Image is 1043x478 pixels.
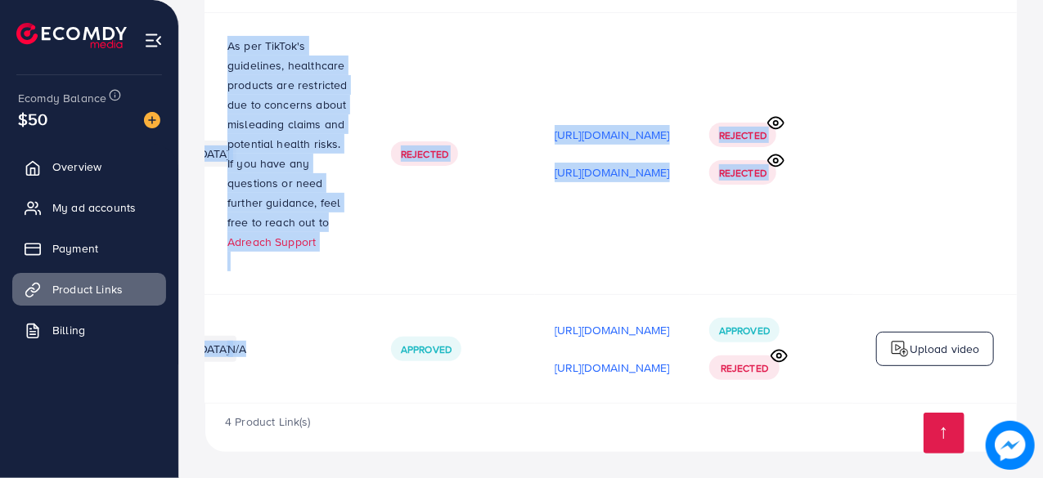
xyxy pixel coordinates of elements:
p: [URL][DOMAIN_NAME] [555,125,670,145]
span: Product Links [52,281,123,297]
a: Payment [12,232,166,265]
p: [URL][DOMAIN_NAME] [555,358,670,377]
a: Overview [12,150,166,183]
img: logo [890,339,910,359]
p: [URL][DOMAIN_NAME] [555,163,670,182]
span: Overview [52,159,101,175]
span: My ad accounts [52,199,136,216]
img: menu [144,31,163,50]
img: image [144,112,160,128]
a: Adreach Support [227,234,316,250]
span: Rejected [721,361,768,375]
span: N/A [227,341,246,357]
p: [URL][DOMAIN_NAME] [555,320,670,340]
img: logo [16,23,127,48]
span: Approved [401,342,452,356]
span: As per TikTok's guidelines, healthcare products are restricted due to concerns about misleading c... [227,38,348,152]
span: Rejected [401,147,448,161]
span: Approved [719,324,770,337]
span: If you have any questions or need further guidance, feel free to reach out to [227,155,341,230]
span: 4 Product Link(s) [225,413,311,430]
span: Payment [52,240,98,257]
a: My ad accounts [12,191,166,224]
span: $50 [18,107,47,131]
img: image [990,425,1030,465]
span: Ecomdy Balance [18,90,106,106]
a: Billing [12,314,166,346]
span: Billing [52,322,85,338]
p: Upload video [910,339,980,359]
span: Rejected [719,128,767,142]
a: Product Links [12,273,166,306]
span: Rejected [719,166,767,180]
